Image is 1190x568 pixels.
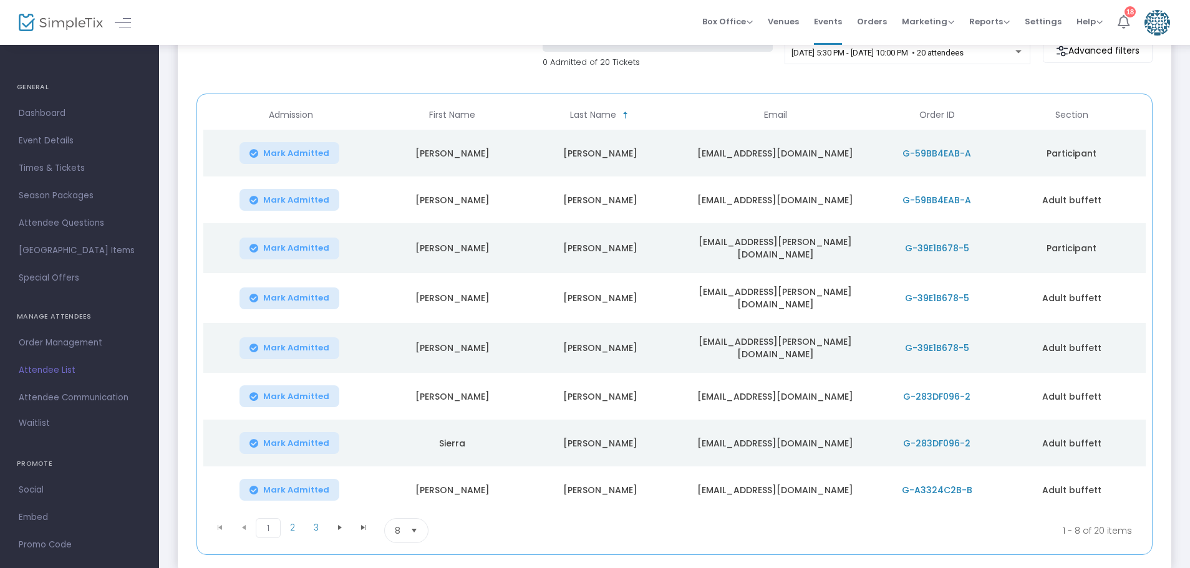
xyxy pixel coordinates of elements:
[997,466,1145,513] td: Adult buffett
[997,373,1145,420] td: Adult buffett
[256,518,281,538] span: Page 1
[263,195,329,205] span: Mark Admitted
[405,519,423,542] button: Select
[263,293,329,303] span: Mark Admitted
[19,482,140,498] span: Social
[674,420,876,466] td: [EMAIL_ADDRESS][DOMAIN_NAME]
[674,176,876,223] td: [EMAIL_ADDRESS][DOMAIN_NAME]
[905,342,969,354] span: G-39E1B678-5
[674,130,876,176] td: [EMAIL_ADDRESS][DOMAIN_NAME]
[702,16,753,27] span: Box Office
[903,437,970,450] span: G-283DF096-2
[379,273,526,323] td: [PERSON_NAME]
[1043,40,1153,63] m-button: Advanced filters
[674,223,876,273] td: [EMAIL_ADDRESS][PERSON_NAME][DOMAIN_NAME]
[919,110,955,120] span: Order ID
[359,522,369,532] span: Go to the last page
[1025,6,1062,37] span: Settings
[379,373,526,420] td: [PERSON_NAME]
[674,323,876,373] td: [EMAIL_ADDRESS][PERSON_NAME][DOMAIN_NAME]
[19,188,140,204] span: Season Packages
[239,142,339,164] button: Mark Admitted
[203,100,1146,513] div: Data table
[997,223,1145,273] td: Participant
[1055,110,1088,120] span: Section
[997,176,1145,223] td: Adult buffett
[19,335,140,351] span: Order Management
[19,509,140,526] span: Embed
[791,48,964,57] span: [DATE] 5:30 PM - [DATE] 10:00 PM • 20 attendees
[304,518,328,537] span: Page 3
[17,304,142,329] h4: MANAGE ATTENDEES
[19,390,140,406] span: Attendee Communication
[905,242,969,254] span: G-39E1B678-5
[674,466,876,513] td: [EMAIL_ADDRESS][DOMAIN_NAME]
[1076,16,1103,27] span: Help
[1056,45,1068,57] img: filter
[997,273,1145,323] td: Adult buffett
[395,524,400,537] span: 8
[997,130,1145,176] td: Participant
[764,110,787,120] span: Email
[526,223,674,273] td: [PERSON_NAME]
[19,215,140,231] span: Attendee Questions
[328,518,352,537] span: Go to the next page
[543,56,773,69] p: 0 Admitted of 20 Tickets
[902,484,972,496] span: G-A3324C2B-B
[379,466,526,513] td: [PERSON_NAME]
[239,238,339,259] button: Mark Admitted
[19,160,140,176] span: Times & Tickets
[352,518,375,537] span: Go to the last page
[19,362,140,378] span: Attendee List
[526,323,674,373] td: [PERSON_NAME]
[902,194,971,206] span: G-59BB4EAB-A
[379,420,526,466] td: Sierra
[526,130,674,176] td: [PERSON_NAME]
[269,110,313,120] span: Admission
[263,392,329,402] span: Mark Admitted
[263,438,329,448] span: Mark Admitted
[1125,6,1136,17] div: 18
[263,343,329,353] span: Mark Admitted
[379,323,526,373] td: [PERSON_NAME]
[239,337,339,359] button: Mark Admitted
[19,417,50,430] span: Waitlist
[379,176,526,223] td: [PERSON_NAME]
[335,522,345,532] span: Go to the next page
[281,518,304,537] span: Page 2
[902,147,971,160] span: G-59BB4EAB-A
[526,373,674,420] td: [PERSON_NAME]
[429,110,475,120] span: First Name
[263,148,329,158] span: Mark Admitted
[526,273,674,323] td: [PERSON_NAME]
[263,485,329,495] span: Mark Admitted
[379,130,526,176] td: [PERSON_NAME]
[814,6,842,37] span: Events
[903,390,970,403] span: G-283DF096-2
[552,518,1132,543] kendo-pager-info: 1 - 8 of 20 items
[239,479,339,501] button: Mark Admitted
[19,537,140,553] span: Promo Code
[239,189,339,211] button: Mark Admitted
[674,373,876,420] td: [EMAIL_ADDRESS][DOMAIN_NAME]
[239,287,339,309] button: Mark Admitted
[621,110,631,120] span: Sortable
[526,420,674,466] td: [PERSON_NAME]
[969,16,1010,27] span: Reports
[997,420,1145,466] td: Adult buffett
[905,292,969,304] span: G-39E1B678-5
[19,270,140,286] span: Special Offers
[526,466,674,513] td: [PERSON_NAME]
[997,323,1145,373] td: Adult buffett
[674,273,876,323] td: [EMAIL_ADDRESS][PERSON_NAME][DOMAIN_NAME]
[902,16,954,27] span: Marketing
[239,385,339,407] button: Mark Admitted
[19,105,140,122] span: Dashboard
[263,243,329,253] span: Mark Admitted
[526,176,674,223] td: [PERSON_NAME]
[768,6,799,37] span: Venues
[570,110,616,120] span: Last Name
[19,133,140,149] span: Event Details
[857,6,887,37] span: Orders
[17,451,142,476] h4: PROMOTE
